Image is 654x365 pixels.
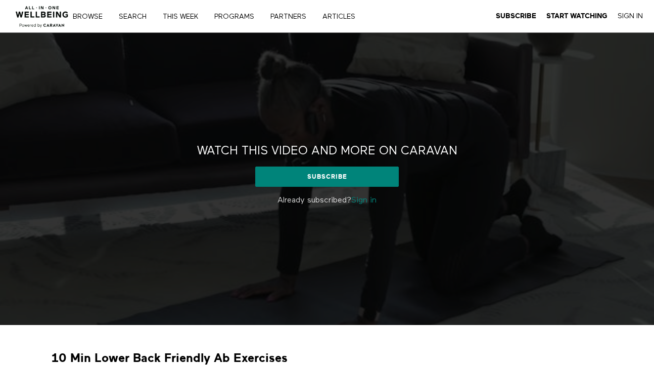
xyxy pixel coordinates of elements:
[319,13,366,20] a: ARTICLES
[618,12,643,21] a: Sign In
[496,12,536,21] a: Subscribe
[546,12,608,20] strong: Start Watching
[159,13,209,20] a: THIS WEEK
[211,13,265,20] a: PROGRAMS
[80,11,376,21] nav: Primary
[546,12,608,21] a: Start Watching
[267,13,317,20] a: PARTNERS
[69,13,113,20] a: Browse
[178,194,476,207] p: Already subscribed?
[115,13,157,20] a: Search
[255,167,398,187] a: Subscribe
[496,12,536,20] strong: Subscribe
[351,196,377,205] a: Sign in
[197,143,457,159] h2: Watch this video and more on CARAVAN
